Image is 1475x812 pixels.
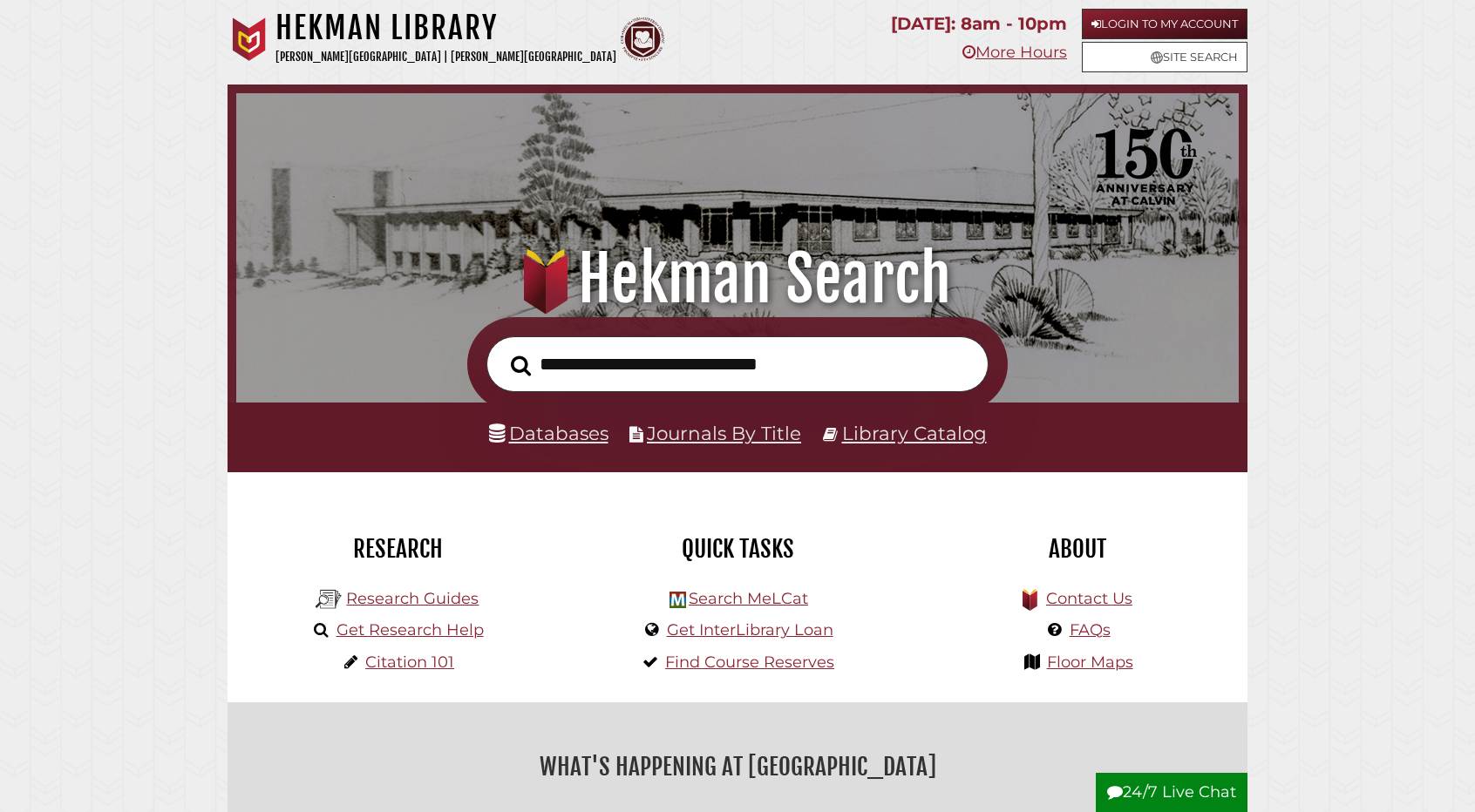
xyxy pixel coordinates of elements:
[621,17,664,61] img: Calvin Theological Seminary
[489,422,608,444] a: Databases
[502,350,540,382] button: Search
[1082,9,1247,39] a: Login to My Account
[581,534,894,564] h2: Quick Tasks
[275,9,616,47] h1: Hekman Library
[241,747,1234,787] h2: What's Happening at [GEOGRAPHIC_DATA]
[511,355,531,376] i: Search
[921,534,1234,564] h2: About
[1082,42,1247,72] a: Site Search
[1070,620,1111,639] a: FAQs
[670,592,686,608] img: Hekman Library Logo
[689,589,808,608] a: Search MeLCat
[842,422,987,444] a: Library Catalog
[1046,589,1132,608] a: Contact Us
[962,43,1067,62] a: More Hours
[258,240,1216,317] h1: Hekman Search
[667,620,833,639] a: Get InterLibrary Loan
[891,9,1067,39] p: [DATE]: 8am - 10pm
[241,534,554,564] h2: Research
[1047,653,1133,672] a: Floor Maps
[275,47,616,67] p: [PERSON_NAME][GEOGRAPHIC_DATA] | [PERSON_NAME][GEOGRAPHIC_DATA]
[365,653,454,672] a: Citation 101
[336,620,484,639] a: Get Research Help
[228,17,271,61] img: Calvin University
[647,422,801,444] a: Journals By Title
[346,589,479,608] a: Research Guides
[665,653,834,672] a: Find Course Reserves
[316,586,342,612] img: Hekman Library Logo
